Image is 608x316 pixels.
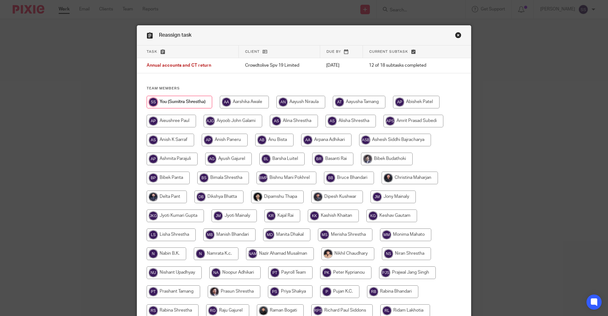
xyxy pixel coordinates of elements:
span: Reassign task [159,33,192,38]
p: [DATE] [326,62,356,69]
span: Task [147,50,157,53]
span: Client [245,50,260,53]
a: Close this dialog window [455,32,461,40]
span: Due by [326,50,341,53]
td: 12 of 18 subtasks completed [363,58,448,73]
h4: Team members [147,86,461,91]
span: Current subtask [369,50,408,53]
span: Annual accounts and CT return [147,64,211,68]
p: Crowdtolive Spv 19 Limited [245,62,314,69]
